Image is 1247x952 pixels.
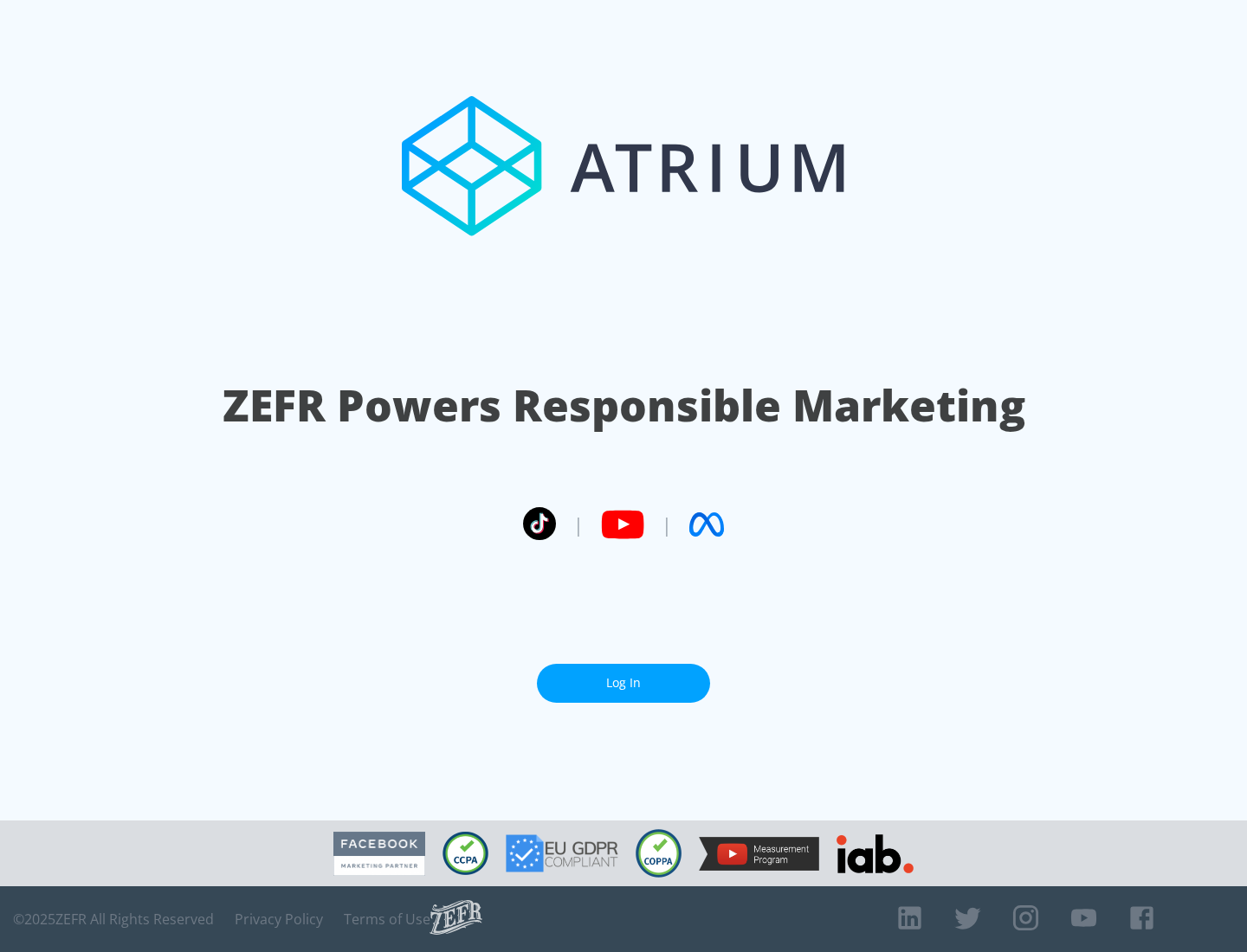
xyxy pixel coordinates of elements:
span: | [573,511,584,537]
img: YouTube Measurement Program [699,837,819,871]
img: GDPR Compliant [506,834,618,872]
span: © 2025 ZEFR All Rights Reserved [13,910,214,928]
a: Log In [537,664,710,703]
img: CCPA Compliant [443,832,488,875]
a: Terms of Use [344,910,430,928]
img: IAB [837,834,914,873]
span: | [662,511,672,537]
img: Facebook Marketing Partner [333,832,425,876]
img: COPPA Compliant [636,829,682,878]
h1: ZEFR Powers Responsible Marketing [223,376,1025,435]
a: Privacy Policy [235,910,323,928]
